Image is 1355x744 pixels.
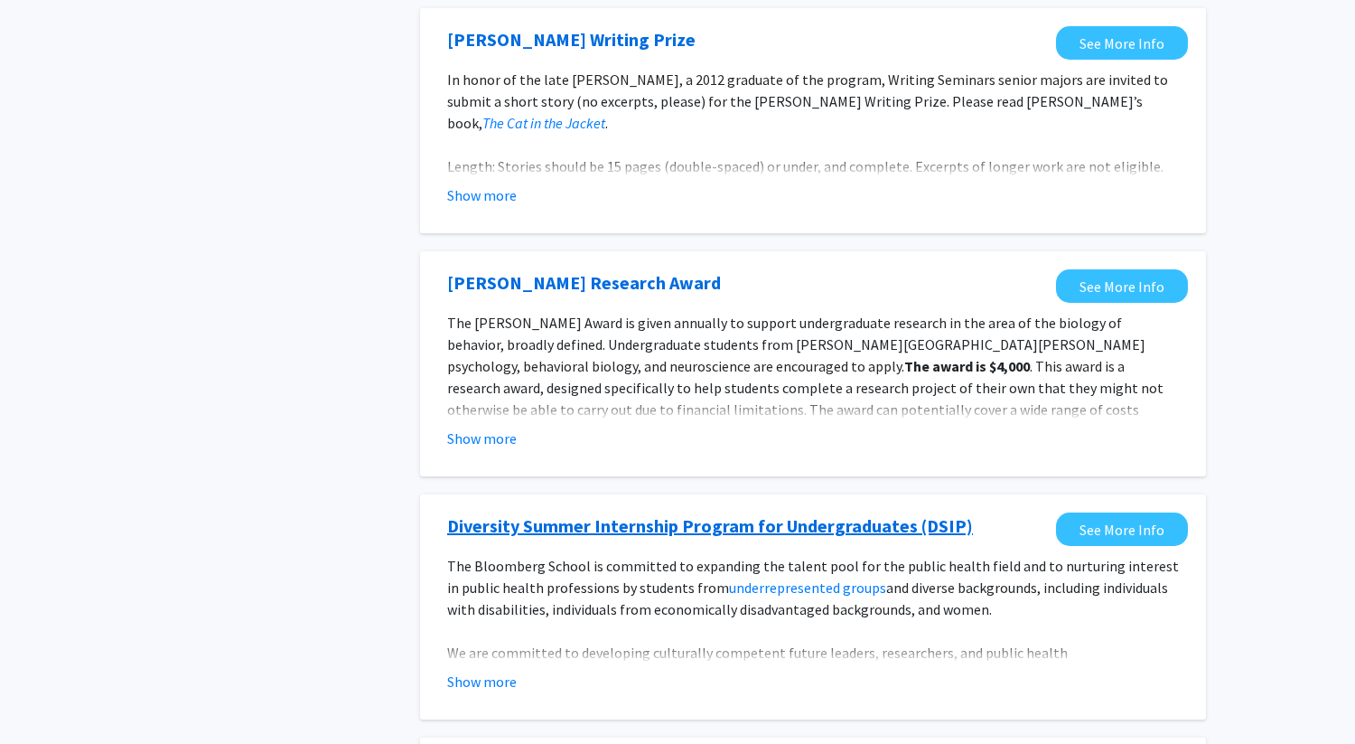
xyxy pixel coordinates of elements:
[447,513,973,540] a: Opens in a new tab
[447,26,696,53] a: Opens in a new tab
[447,155,1179,177] p: Length: Stories should be 15 pages (double-spaced) or under, and complete. Excerpts of longer wor...
[447,69,1179,134] p: In honor of the late [PERSON_NAME], a 2012 graduate of the program, Writing Seminars senior major...
[729,579,886,597] a: underrepresented groups
[447,184,517,206] button: Show more
[904,357,1030,375] strong: The award is $4,000
[447,671,517,692] button: Show more
[482,114,605,132] a: The Cat in the Jacket
[14,663,77,730] iframe: Chat
[1056,26,1188,60] a: Opens in a new tab
[447,555,1179,620] p: The Bloomberg School is committed to expanding the talent pool for the public health field and to...
[1056,269,1188,303] a: Opens in a new tab
[447,314,1145,375] span: The [PERSON_NAME] Award is given annually to support undergraduate research in the area of the bi...
[1056,513,1188,546] a: Opens in a new tab
[447,269,721,297] a: Opens in a new tab
[447,428,517,449] button: Show more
